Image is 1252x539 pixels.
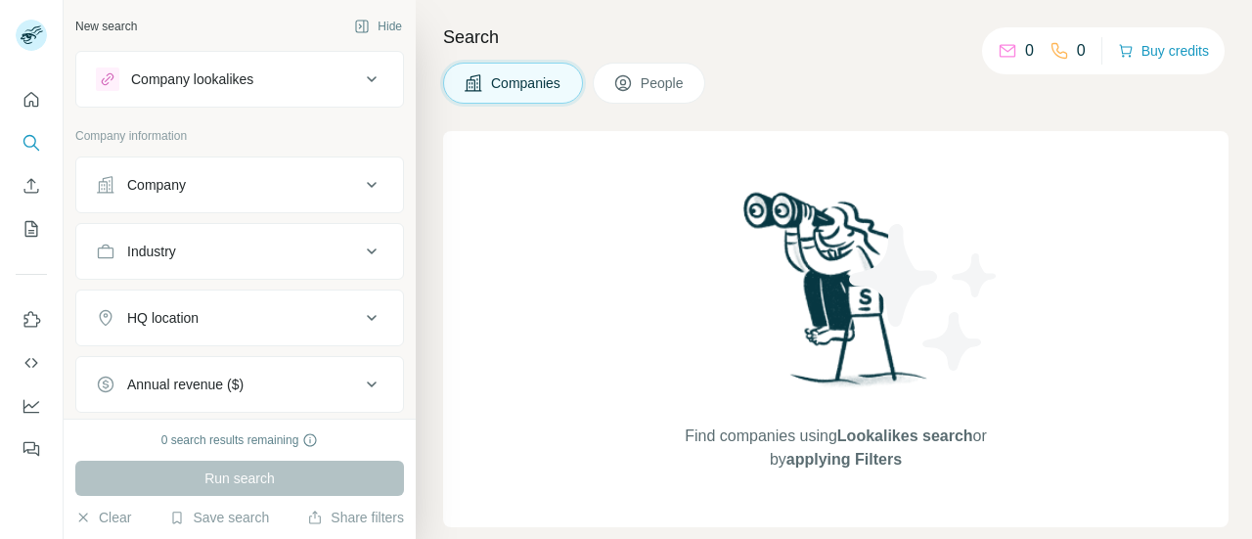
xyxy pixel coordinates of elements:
button: Save search [169,508,269,527]
div: New search [75,18,137,35]
button: HQ location [76,294,403,341]
p: 0 [1077,39,1086,63]
span: Lookalikes search [837,427,973,444]
div: Annual revenue ($) [127,375,244,394]
button: Industry [76,228,403,275]
span: Find companies using or by [679,425,992,472]
img: Surfe Illustration - Stars [836,209,1012,385]
div: 0 search results remaining [161,431,319,449]
button: Use Surfe API [16,345,47,381]
button: Buy credits [1118,37,1209,65]
button: Company [76,161,403,208]
div: Company lookalikes [131,69,253,89]
button: Use Surfe on LinkedIn [16,302,47,337]
button: Enrich CSV [16,168,47,203]
div: HQ location [127,308,199,328]
span: People [641,73,686,93]
div: Industry [127,242,176,261]
p: Company information [75,127,404,145]
button: My lists [16,211,47,247]
button: Clear [75,508,131,527]
h4: Search [443,23,1229,51]
button: Company lookalikes [76,56,403,103]
button: Share filters [307,508,404,527]
div: Company [127,175,186,195]
button: Annual revenue ($) [76,361,403,408]
span: applying Filters [786,451,902,468]
p: 0 [1025,39,1034,63]
button: Search [16,125,47,160]
button: Dashboard [16,388,47,424]
button: Feedback [16,431,47,467]
button: Hide [340,12,416,41]
button: Quick start [16,82,47,117]
img: Surfe Illustration - Woman searching with binoculars [735,187,938,405]
span: Companies [491,73,562,93]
